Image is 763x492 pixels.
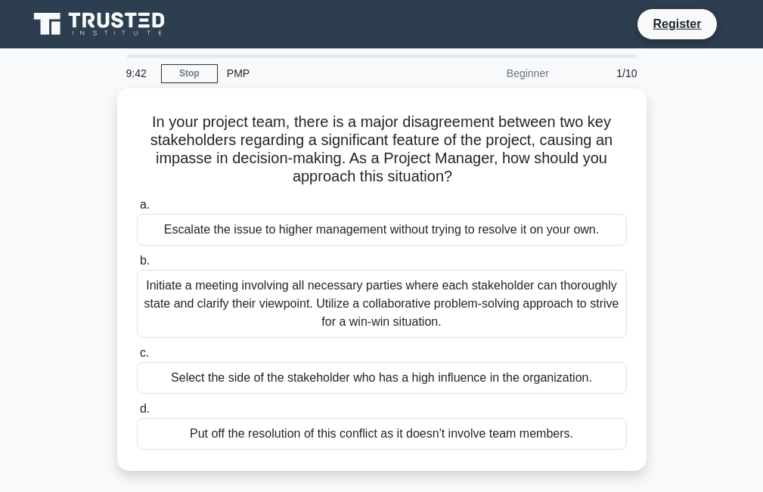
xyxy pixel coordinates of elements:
[117,58,161,88] div: 9:42
[558,58,647,88] div: 1/10
[161,64,218,83] a: Stop
[426,58,558,88] div: Beginner
[137,418,627,450] div: Put off the resolution of this conflict as it doesn't involve team members.
[218,58,426,88] div: PMP
[644,14,710,33] a: Register
[140,346,149,359] span: c.
[140,254,150,267] span: b.
[140,198,150,211] span: a.
[137,362,627,394] div: Select the side of the stakeholder who has a high influence in the organization.
[137,270,627,338] div: Initiate a meeting involving all necessary parties where each stakeholder can thoroughly state an...
[135,113,628,187] h5: In your project team, there is a major disagreement between two key stakeholders regarding a sign...
[137,214,627,246] div: Escalate the issue to higher management without trying to resolve it on your own.
[140,402,150,415] span: d.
